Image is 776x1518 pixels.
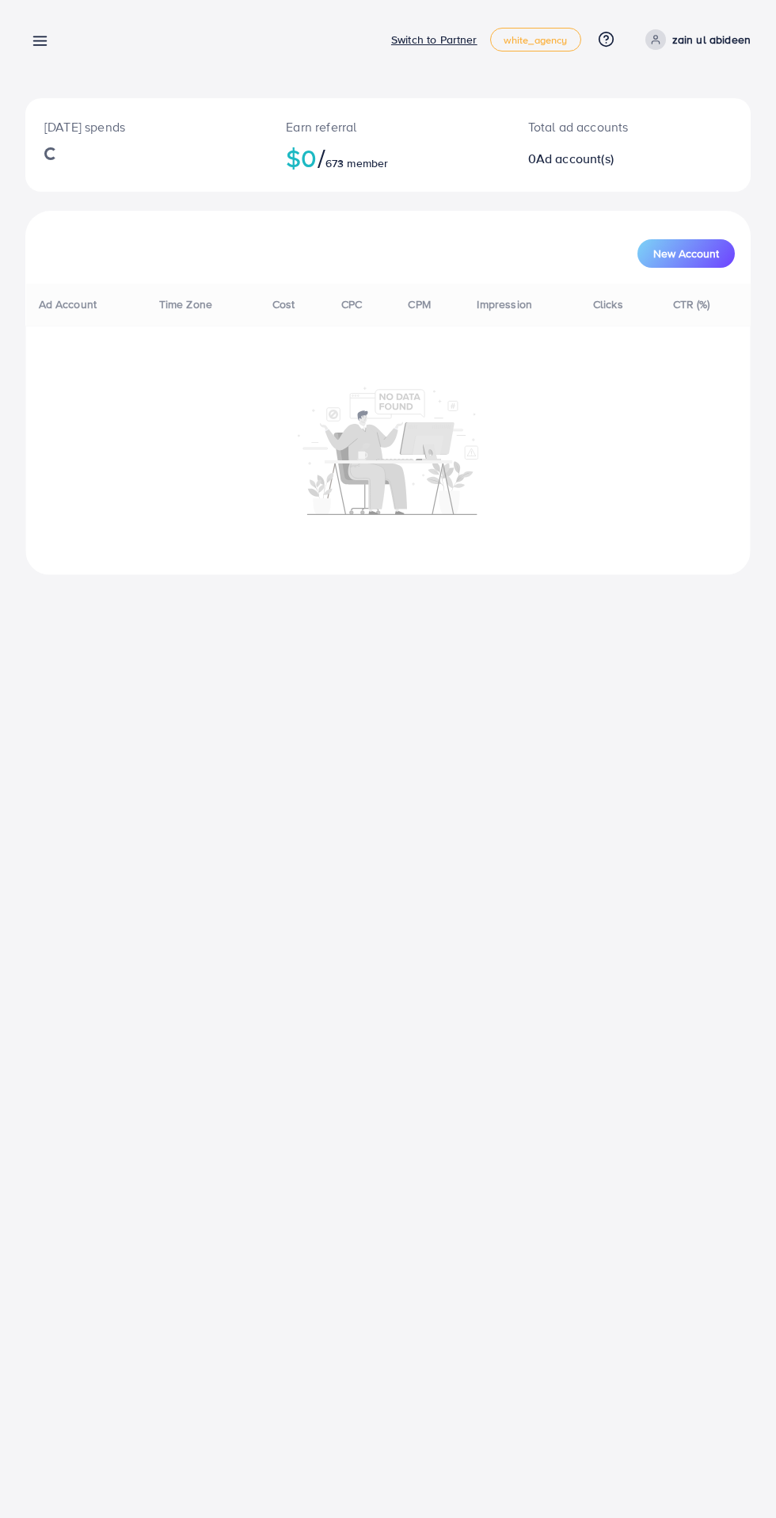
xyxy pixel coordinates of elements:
[653,248,719,259] span: New Account
[637,239,735,268] button: New Account
[318,139,325,176] span: /
[490,28,581,51] a: white_agency
[504,35,568,45] span: white_agency
[286,143,489,173] h2: $0
[528,117,671,136] p: Total ad accounts
[44,117,248,136] p: [DATE] spends
[286,117,489,136] p: Earn referral
[528,151,671,166] h2: 0
[325,155,389,171] span: 673 member
[536,150,614,167] span: Ad account(s)
[639,29,751,50] a: zain ul abideen
[391,30,477,49] p: Switch to Partner
[672,30,751,49] p: zain ul abideen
